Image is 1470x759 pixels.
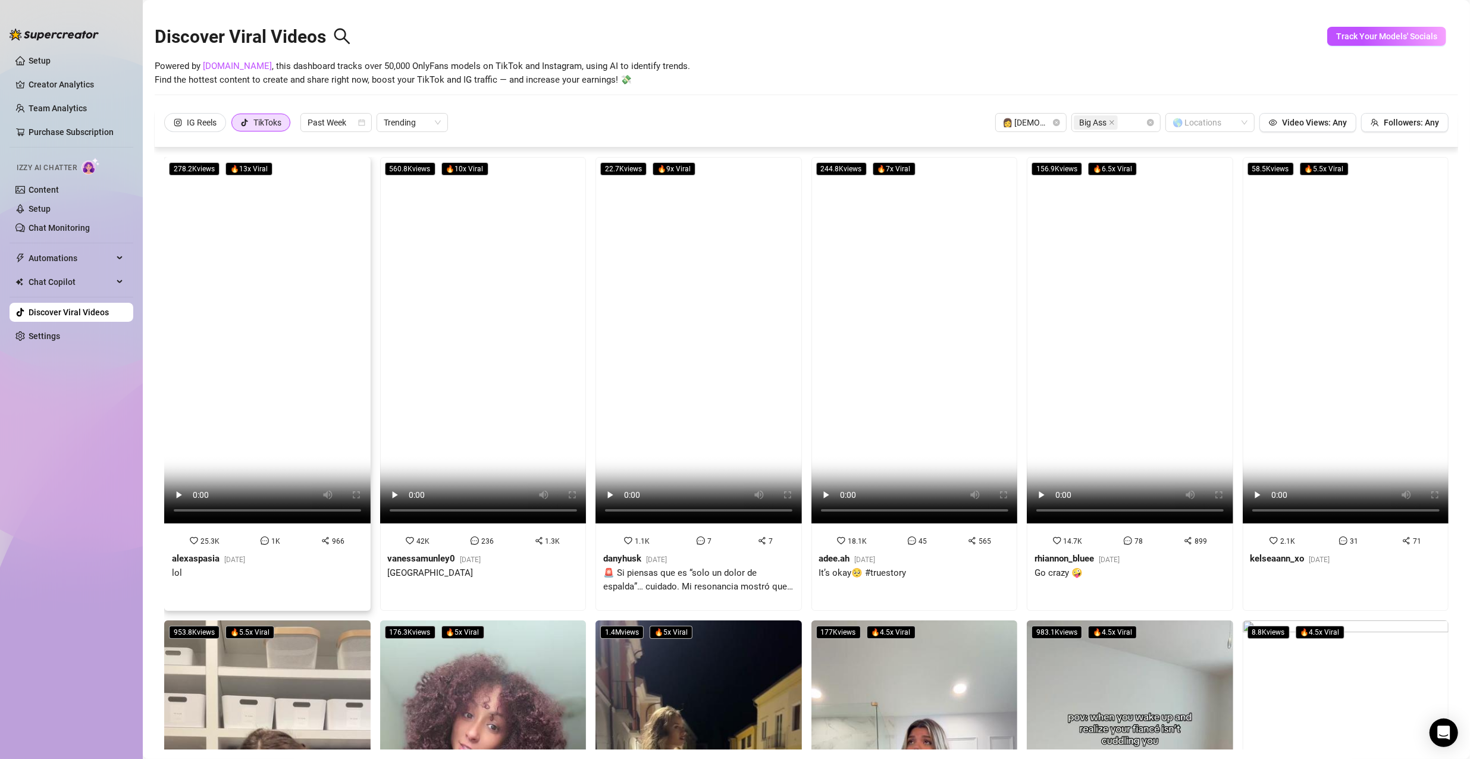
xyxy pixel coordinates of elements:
[653,162,695,175] span: 🔥 9 x Viral
[1124,537,1132,545] span: message
[1053,119,1060,126] span: close-circle
[1350,537,1358,545] span: 31
[29,103,87,113] a: Team Analytics
[416,537,430,545] span: 42K
[225,626,274,639] span: 🔥 5.5 x Viral
[968,537,976,545] span: share-alt
[855,556,876,564] span: [DATE]
[1195,537,1207,545] span: 899
[187,114,217,131] div: IG Reels
[200,537,220,545] span: 25.3K
[321,537,330,545] span: share-alt
[380,157,587,611] a: 560.8Kviews🔥10x Viral42K2361.3Kvanessamunley0[DATE][GEOGRAPHIC_DATA]
[1147,119,1154,126] span: close-circle
[29,75,124,94] a: Creator Analytics
[224,556,245,564] span: [DATE]
[1088,626,1137,639] span: 🔥 4.5 x Viral
[441,626,484,639] span: 🔥 5 x Viral
[600,162,647,175] span: 22.7K views
[332,537,344,545] span: 966
[1053,537,1061,545] span: heart
[385,162,435,175] span: 560.8K views
[29,56,51,65] a: Setup
[1134,537,1143,545] span: 78
[1088,162,1137,175] span: 🔥 6.5 x Viral
[155,59,690,87] span: Powered by , this dashboard tracks over 50,000 OnlyFans models on TikTok and Instagram, using AI ...
[240,118,249,127] span: tik-tok
[1339,537,1347,545] span: message
[624,537,632,545] span: heart
[1309,556,1330,564] span: [DATE]
[164,157,371,611] a: 278.2Kviews🔥13x Viral25.3K1K966alexaspasia[DATE]lol
[1296,626,1344,639] span: 🔥 4.5 x Viral
[174,118,182,127] span: instagram
[1259,113,1356,132] button: Video Views: Any
[169,162,220,175] span: 278.2K views
[1269,118,1277,127] span: eye
[816,626,861,639] span: 177K views
[1074,115,1118,130] span: Big Ass
[203,61,272,71] a: [DOMAIN_NAME]
[29,331,60,341] a: Settings
[261,537,269,545] span: message
[1243,157,1449,611] a: 58.5Kviews🔥5.5x Viral2.1K3171kelseaann_xo[DATE]
[225,162,272,175] span: 🔥 13 x Viral
[758,537,766,545] span: share-alt
[646,556,667,564] span: [DATE]
[1064,537,1083,545] span: 14.7K
[1384,118,1439,127] span: Followers: Any
[816,162,867,175] span: 244.8K views
[1282,118,1347,127] span: Video Views: Any
[190,537,198,545] span: heart
[29,249,113,268] span: Automations
[1270,537,1278,545] span: heart
[1248,626,1290,639] span: 8.8K views
[358,119,365,126] span: calendar
[172,566,245,581] div: lol
[819,553,850,564] strong: adee.ah
[388,553,456,564] strong: vanessamunley0
[603,566,794,594] div: 🚨 Si piensas que es “solo un dolor de espalda”… cuidado. Mi resonancia mostró que no era tan simp...
[388,566,481,581] div: [GEOGRAPHIC_DATA]
[811,157,1018,611] a: 244.8Kviews🔥7x Viral18.1K45565adee.ah[DATE]It’s okay🥺 #truestory
[155,26,351,48] h2: Discover Viral Videos
[697,537,705,545] span: message
[1184,537,1192,545] span: share-alt
[460,556,481,564] span: [DATE]
[707,537,712,545] span: 7
[908,537,916,545] span: message
[848,537,867,545] span: 18.1K
[406,537,414,545] span: heart
[595,157,802,611] a: 22.7Kviews🔥9x Viral1.1K77danyhusk[DATE]🚨 Si piensas que es “solo un dolor de espalda”… cuidado. M...
[1099,556,1120,564] span: [DATE]
[169,626,220,639] span: 953.8K views
[333,27,351,45] span: search
[253,114,281,131] div: TikToks
[385,626,435,639] span: 176.3K views
[1032,626,1082,639] span: 983.1K views
[635,537,650,545] span: 1.1K
[15,278,23,286] img: Chat Copilot
[471,537,479,545] span: message
[1035,553,1094,564] strong: rhiannon_bluee
[172,553,220,564] strong: alexaspasia
[481,537,494,545] span: 236
[1413,537,1421,545] span: 71
[873,162,916,175] span: 🔥 7 x Viral
[17,162,77,174] span: Izzy AI Chatter
[271,537,280,545] span: 1K
[837,537,845,545] span: heart
[535,537,543,545] span: share-alt
[441,162,488,175] span: 🔥 10 x Viral
[1430,719,1458,747] div: Open Intercom Messenger
[29,204,51,214] a: Setup
[1361,113,1449,132] button: Followers: Any
[29,272,113,291] span: Chat Copilot
[29,123,124,142] a: Purchase Subscription
[1079,116,1107,129] span: Big Ass
[1027,157,1233,611] a: 156.9Kviews🔥6.5x Viral14.7K78899rhiannon_bluee[DATE]Go crazy 🤪
[919,537,927,545] span: 45
[603,553,641,564] strong: danyhusk
[867,626,916,639] span: 🔥 4.5 x Viral
[384,114,441,131] span: Trending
